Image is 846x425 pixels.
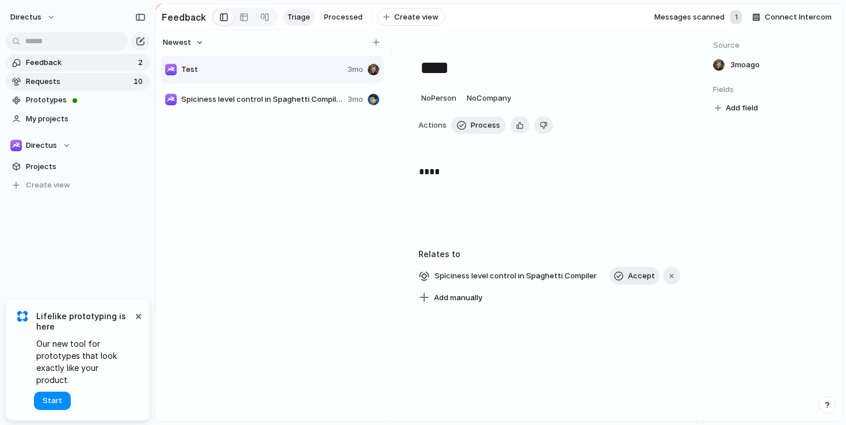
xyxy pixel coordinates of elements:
button: Process [451,117,506,134]
button: Directus [6,137,150,154]
button: directus [5,8,62,26]
span: Start [43,395,62,407]
span: 10 [134,76,145,87]
span: Our new tool for prototypes that look exactly like your product. [36,338,132,386]
span: My projects [26,113,146,125]
button: Delete [534,117,553,134]
h3: Relates to [418,248,680,260]
span: Prototypes [26,94,146,106]
span: No Company [467,93,511,102]
span: Accept [628,270,655,282]
span: Spiciness level control in Spaghetti Compiler [181,94,343,105]
span: 3mo ago [730,59,760,71]
a: Feedback2 [6,54,150,71]
a: Prototypes [6,91,150,109]
span: Actions [418,120,447,131]
button: Create view [6,177,150,194]
span: Triage [287,12,310,23]
span: 2 [138,57,145,68]
button: Dismiss [131,309,145,323]
button: Create view [377,8,445,26]
span: Feedback [26,57,135,68]
div: 1 [730,10,742,24]
span: Add field [726,102,758,114]
span: Test [181,64,343,75]
span: No Person [421,93,456,102]
button: Start [34,392,71,410]
a: Triage [283,9,315,26]
button: Add manually [414,290,487,306]
h2: Feedback [162,10,206,24]
button: Connect Intercom [748,9,836,26]
span: 3mo [348,94,363,105]
span: Projects [26,161,146,173]
span: Create view [26,179,70,191]
span: directus [10,12,41,23]
span: Source [713,40,833,51]
span: Messages scanned [654,12,725,23]
span: 3mo [348,64,363,75]
button: Accept [609,267,660,285]
a: My projects [6,110,150,128]
span: Directus [26,140,57,151]
span: Create view [394,12,439,23]
button: NoPerson [418,89,459,108]
button: Newest [161,35,205,50]
a: Processed [319,9,367,26]
span: Add manually [434,292,482,304]
span: Process [471,120,500,131]
span: Requests [26,76,130,87]
button: Add field [713,101,760,116]
span: Connect Intercom [765,12,832,23]
a: Projects [6,158,150,175]
a: Requests10 [6,73,150,90]
span: Lifelike prototyping is here [36,311,132,332]
span: Processed [324,12,363,23]
span: Fields [713,84,833,95]
span: Newest [163,37,191,48]
button: NoCompany [464,89,514,108]
span: Spiciness level control in Spaghetti Compiler [431,268,600,284]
